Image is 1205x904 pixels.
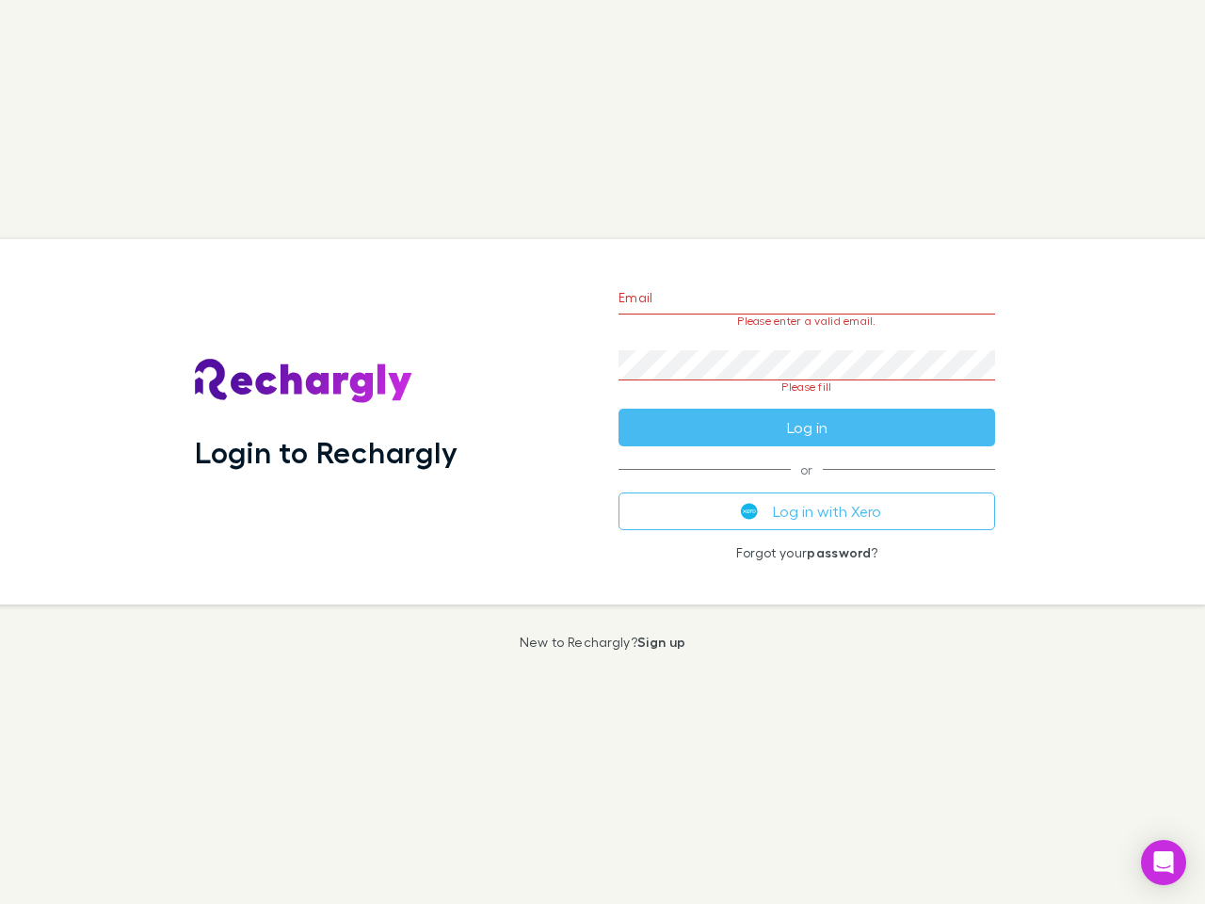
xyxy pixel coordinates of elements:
div: Open Intercom Messenger [1141,840,1186,885]
button: Log in with Xero [619,492,995,530]
img: Xero's logo [741,503,758,520]
span: or [619,469,995,470]
p: New to Rechargly? [520,635,686,650]
button: Log in [619,409,995,446]
img: Rechargly's Logo [195,359,413,404]
p: Forgot your ? [619,545,995,560]
p: Please fill [619,380,995,394]
h1: Login to Rechargly [195,434,458,470]
p: Please enter a valid email. [619,315,995,328]
a: Sign up [637,634,685,650]
a: password [807,544,871,560]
